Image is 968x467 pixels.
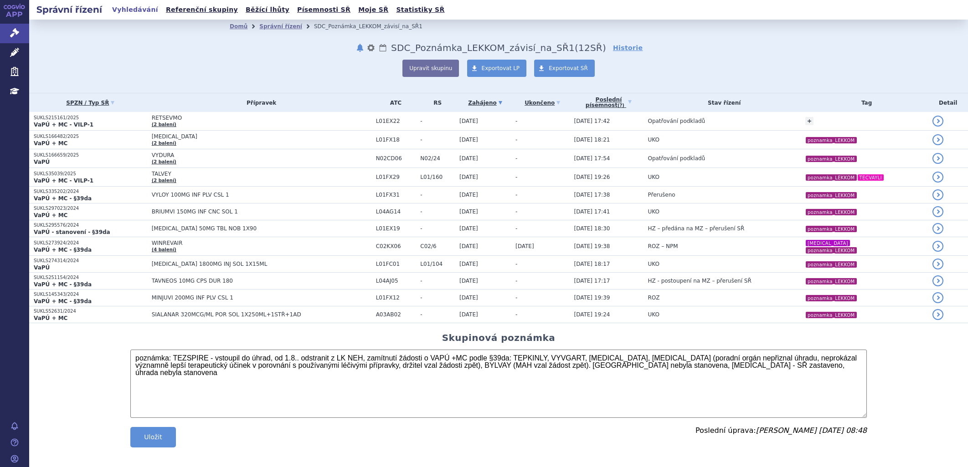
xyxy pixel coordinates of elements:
p: SUKLS145343/2024 [34,291,147,298]
button: notifikace [355,42,365,53]
span: L01FX31 [376,192,416,198]
span: [DATE] 19:39 [574,294,610,301]
th: ATC [371,93,416,112]
a: (2 balení) [152,178,176,183]
span: UKO [648,174,659,180]
span: - [515,174,517,180]
a: Písemnosti SŘ [294,4,353,16]
span: UKO [648,208,659,215]
span: L01/160 [420,174,455,180]
i: [MEDICAL_DATA] [806,240,850,246]
span: - [515,155,517,162]
span: [DATE] [459,137,478,143]
span: [DATE] [459,278,478,284]
span: MINJUVI 200MG INF PLV CSL 1 [152,294,371,301]
a: detail [932,241,943,252]
span: [DATE] [459,294,478,301]
i: poznamka_LEKKOM [806,156,857,162]
button: Upravit skupinu [402,60,459,77]
span: SDC_Poznámka_LEKKOM_závisí_na_SŘ1 [391,42,575,53]
span: [DATE] 18:17 [574,261,610,267]
span: UKO [648,261,659,267]
i: poznamka_LEKKOM [806,261,857,268]
span: UKO [648,137,659,143]
span: [DATE] [459,311,478,318]
span: Exportovat LP [482,65,520,71]
span: [DATE] 18:21 [574,137,610,143]
span: [DATE] 19:38 [574,243,610,249]
span: BRIUMVI 150MG INF CNC SOL 1 [152,208,371,215]
a: Vyhledávání [109,4,161,16]
i: poznamka_LEKKOM [806,174,857,181]
span: [DATE] 17:17 [574,278,610,284]
span: Opatřování podkladů [648,155,705,162]
i: poznamka_LEKKOM [806,312,857,318]
a: detail [932,223,943,234]
span: TALVEY [152,171,371,177]
a: Lhůty [378,42,387,53]
span: [DATE] 19:26 [574,174,610,180]
h2: Skupinová poznámka [442,332,556,343]
a: Ukončeno [515,96,569,109]
th: Stav řízení [643,93,800,112]
span: ROZ [648,294,659,301]
span: HZ – předána na MZ – přerušení SŘ [648,225,744,232]
i: poznamka_LEKKOM [806,209,857,215]
a: + [805,117,814,125]
a: SPZN / Typ SŘ [34,96,147,109]
a: detail [932,172,943,183]
span: RETSEVMO [152,115,371,121]
span: Exportovat SŘ [549,65,588,71]
i: poznamka_LEKKOM [806,247,857,254]
a: Historie [613,43,643,52]
strong: VaPÚ + MC [34,140,67,147]
span: [DATE] [459,174,478,180]
a: detail [932,275,943,286]
span: Opatřování podkladů [648,118,705,124]
p: SUKLS335202/2024 [34,188,147,195]
strong: VaPÚ + MC - §39da [34,298,92,305]
a: Moje SŘ [355,4,391,16]
p: SUKLS166482/2025 [34,133,147,140]
i: poznamka_LEKKOM [806,278,857,284]
p: SUKLS274314/2024 [34,258,147,264]
span: ROZ – NPM [648,243,678,249]
span: - [515,278,517,284]
a: Exportovat LP [467,60,527,77]
span: - [515,225,517,232]
span: - [515,208,517,215]
p: Poslední úprava: [695,427,867,434]
a: detail [932,189,943,200]
span: L01EX22 [376,118,416,124]
a: detail [932,259,943,269]
p: SUKLS251154/2024 [34,274,147,281]
span: - [420,137,455,143]
a: Statistiky SŘ [393,4,447,16]
span: - [515,118,517,124]
span: - [420,118,455,124]
span: - [515,261,517,267]
strong: VaPÚ + MC - §39da [34,195,92,202]
span: ( SŘ) [575,42,606,53]
span: [DATE] 17:38 [574,192,610,198]
span: [MEDICAL_DATA] [152,133,371,140]
span: [DATE] [459,192,478,198]
a: (2 balení) [152,159,176,164]
i: TECVAYLI [858,174,884,181]
strong: VaPÚ + MC - VILP-1 [34,178,93,184]
button: nastavení [366,42,376,53]
span: [DATE] [459,208,478,215]
span: [MEDICAL_DATA] 1800MG INJ SOL 1X15ML [152,261,371,267]
th: Tag [801,93,928,112]
th: Detail [928,93,968,112]
i: poznamka_LEKKOM [806,137,857,143]
a: (4 balení) [152,247,176,252]
strong: VaPÚ + MC [34,315,67,321]
span: L01/104 [420,261,455,267]
span: TAVNEOS 10MG CPS DUR 180 [152,278,371,284]
span: VYDURA [152,152,371,158]
i: poznamka_LEKKOM [806,226,857,232]
span: [DATE] 08:48 [819,426,867,435]
span: [DATE] 17:41 [574,208,610,215]
span: [DATE] [459,261,478,267]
